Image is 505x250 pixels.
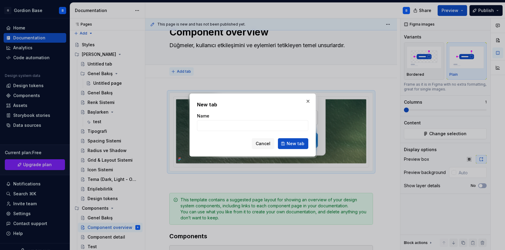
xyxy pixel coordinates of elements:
[287,141,304,147] span: New tab
[256,141,270,147] span: Cancel
[278,138,308,149] button: New tab
[197,101,308,108] h2: New tab
[252,138,274,149] button: Cancel
[197,113,209,119] label: Name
